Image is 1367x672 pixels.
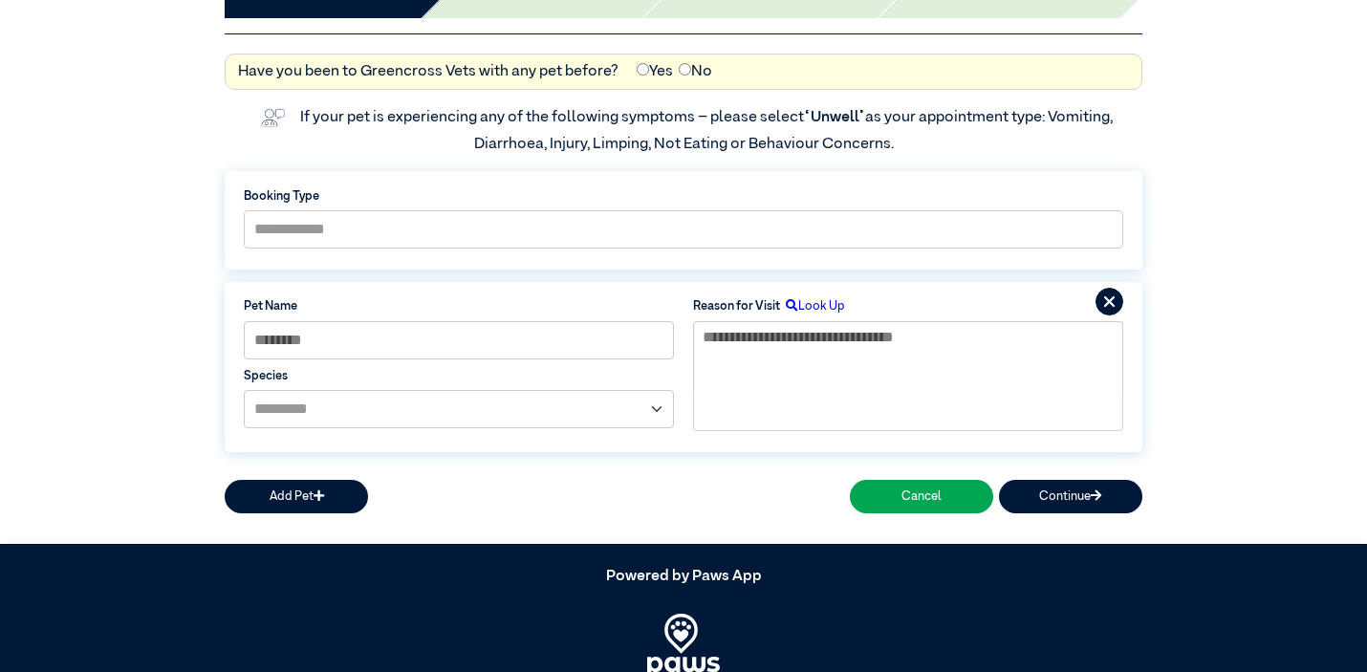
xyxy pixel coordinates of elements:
label: If your pet is experiencing any of the following symptoms – please select as your appointment typ... [300,110,1116,152]
button: Cancel [850,480,993,513]
h5: Powered by Paws App [225,568,1142,586]
label: Yes [637,60,673,83]
img: vet [254,102,291,133]
label: Species [244,367,674,385]
input: No [679,63,691,76]
input: Yes [637,63,649,76]
label: No [679,60,712,83]
label: Have you been to Greencross Vets with any pet before? [238,60,618,83]
label: Reason for Visit [693,297,780,315]
label: Pet Name [244,297,674,315]
span: “Unwell” [804,110,865,125]
button: Add Pet [225,480,368,513]
label: Look Up [780,297,845,315]
label: Booking Type [244,187,1123,206]
button: Continue [999,480,1142,513]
